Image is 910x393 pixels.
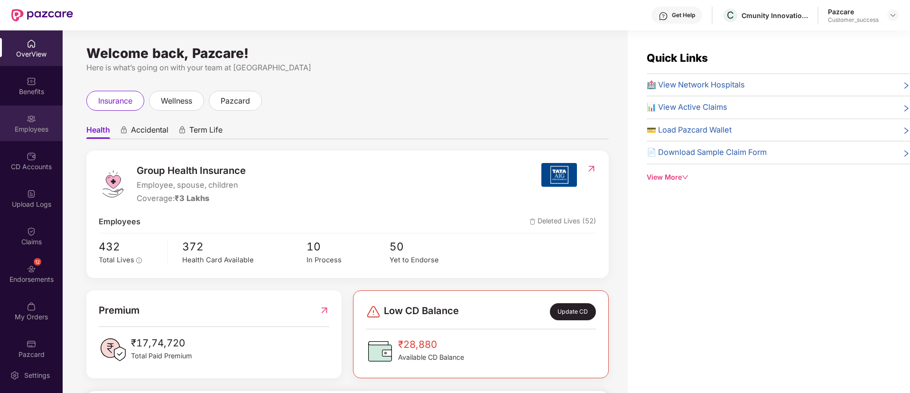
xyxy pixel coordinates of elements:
[221,95,250,107] span: pazcard
[27,152,36,161] img: svg+xml;base64,PHN2ZyBpZD0iQ0RfQWNjb3VudHMiIGRhdGEtbmFtZT0iQ0QgQWNjb3VudHMiIHhtbG5zPSJodHRwOi8vd3...
[550,303,596,320] div: Update CD
[659,11,668,21] img: svg+xml;base64,PHN2ZyBpZD0iSGVscC0zMngzMiIgeG1sbnM9Imh0dHA6Ly93d3cudzMub3JnLzIwMDAvc3ZnIiB3aWR0aD...
[306,238,390,255] span: 10
[137,163,246,178] span: Group Health Insurance
[99,216,140,228] span: Employees
[390,238,473,255] span: 50
[131,335,192,351] span: ₹17,74,720
[99,335,127,364] img: PaidPremiumIcon
[27,302,36,311] img: svg+xml;base64,PHN2ZyBpZD0iTXlfT3JkZXJzIiBkYXRhLW5hbWU9Ik15IE9yZGVycyIgeG1sbnM9Imh0dHA6Ly93d3cudz...
[99,170,127,198] img: logo
[889,11,897,19] img: svg+xml;base64,PHN2ZyBpZD0iRHJvcGRvd24tMzJ4MzIiIHhtbG5zPSJodHRwOi8vd3d3LnczLm9yZy8yMDAwL3N2ZyIgd2...
[828,16,879,24] div: Customer_success
[647,172,910,182] div: View More
[27,77,36,86] img: svg+xml;base64,PHN2ZyBpZD0iQmVuZWZpdHMiIHhtbG5zPSJodHRwOi8vd3d3LnczLm9yZy8yMDAwL3N2ZyIgd2lkdGg9Ij...
[27,339,36,349] img: svg+xml;base64,PHN2ZyBpZD0iUGF6Y2FyZCIgeG1sbnM9Imh0dHA6Ly93d3cudzMub3JnLzIwMDAvc3ZnIiB3aWR0aD0iMj...
[137,179,246,192] span: Employee, spouse, children
[727,10,734,21] span: C
[27,264,36,274] img: svg+xml;base64,PHN2ZyBpZD0iRW5kb3JzZW1lbnRzIiB4bWxucz0iaHR0cDovL3d3dy53My5vcmcvMjAwMC9zdmciIHdpZH...
[27,39,36,48] img: svg+xml;base64,PHN2ZyBpZD0iSG9tZSIgeG1sbnM9Imh0dHA6Ly93d3cudzMub3JnLzIwMDAvc3ZnIiB3aWR0aD0iMjAiIG...
[34,258,41,266] div: 12
[306,255,390,266] div: In Process
[10,371,19,380] img: svg+xml;base64,PHN2ZyBpZD0iU2V0dGluZy0yMHgyMCIgeG1sbnM9Imh0dHA6Ly93d3cudzMub3JnLzIwMDAvc3ZnIiB3aW...
[902,126,910,136] span: right
[136,258,142,263] span: info-circle
[319,303,329,318] img: RedirectIcon
[672,11,695,19] div: Get Help
[366,304,381,319] img: svg+xml;base64,PHN2ZyBpZD0iRGFuZ2VyLTMyeDMyIiB4bWxucz0iaHR0cDovL3d3dy53My5vcmcvMjAwMC9zdmciIHdpZH...
[902,103,910,114] span: right
[398,337,464,352] span: ₹28,880
[21,371,53,380] div: Settings
[647,51,708,64] span: Quick Links
[99,303,139,318] span: Premium
[175,193,209,203] span: ₹3 Lakhs
[182,238,306,255] span: 372
[27,114,36,124] img: svg+xml;base64,PHN2ZyBpZD0iRW1wbG95ZWVzIiB4bWxucz0iaHR0cDovL3d3dy53My5vcmcvMjAwMC9zdmciIHdpZHRoPS...
[86,125,110,139] span: Health
[541,163,577,187] img: insurerIcon
[586,164,596,173] img: RedirectIcon
[647,101,727,114] span: 📊 View Active Claims
[27,227,36,236] img: svg+xml;base64,PHN2ZyBpZD0iQ2xhaW0iIHhtbG5zPSJodHRwOi8vd3d3LnczLm9yZy8yMDAwL3N2ZyIgd2lkdGg9IjIwIi...
[742,11,808,20] div: Cmunity Innovations Private Limited
[11,9,73,21] img: New Pazcare Logo
[27,189,36,199] img: svg+xml;base64,PHN2ZyBpZD0iVXBsb2FkX0xvZ3MiIGRhdGEtbmFtZT0iVXBsb2FkIExvZ3MiIHhtbG5zPSJodHRwOi8vd3...
[86,49,609,57] div: Welcome back, Pazcare!
[529,216,596,228] span: Deleted Lives (52)
[98,95,132,107] span: insurance
[647,124,732,136] span: 💳 Load Pazcard Wallet
[647,79,745,91] span: 🏥 View Network Hospitals
[189,125,223,139] span: Term Life
[137,192,246,205] div: Coverage:
[131,125,168,139] span: Accidental
[529,219,536,225] img: deleteIcon
[828,7,879,16] div: Pazcare
[902,81,910,91] span: right
[131,351,192,361] span: Total Paid Premium
[902,148,910,159] span: right
[390,255,473,266] div: Yet to Endorse
[384,303,459,320] span: Low CD Balance
[182,255,306,266] div: Health Card Available
[398,352,464,363] span: Available CD Balance
[647,146,767,159] span: 📄 Download Sample Claim Form
[178,126,186,134] div: animation
[161,95,192,107] span: wellness
[99,238,161,255] span: 432
[120,126,128,134] div: animation
[99,256,134,264] span: Total Lives
[86,62,609,74] div: Here is what’s going on with your team at [GEOGRAPHIC_DATA]
[366,337,394,365] img: CDBalanceIcon
[682,174,688,181] span: down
